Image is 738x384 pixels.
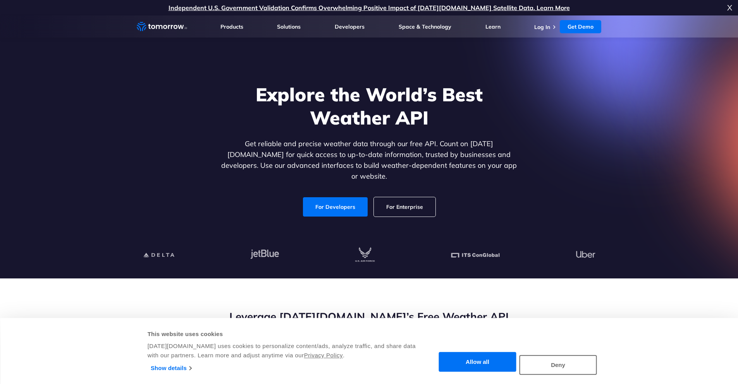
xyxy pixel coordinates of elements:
[137,21,187,32] a: Home link
[148,341,417,360] div: [DATE][DOMAIN_NAME] uses cookies to personalize content/ads, analyze traffic, and share data with...
[148,329,417,339] div: This website uses cookies
[220,83,519,129] h1: Explore the World’s Best Weather API
[303,197,368,217] a: For Developers
[534,24,550,31] a: Log In
[220,23,243,30] a: Products
[560,20,601,33] a: Get Demo
[485,23,501,30] a: Learn
[220,138,519,182] p: Get reliable and precise weather data through our free API. Count on [DATE][DOMAIN_NAME] for quic...
[277,23,301,30] a: Solutions
[137,309,602,324] h2: Leverage [DATE][DOMAIN_NAME]’s Free Weather API
[151,362,191,374] a: Show details
[169,4,570,12] a: Independent U.S. Government Validation Confirms Overwhelming Positive Impact of [DATE][DOMAIN_NAM...
[520,355,597,375] button: Deny
[399,23,451,30] a: Space & Technology
[439,352,516,372] button: Allow all
[335,23,365,30] a: Developers
[304,352,343,358] a: Privacy Policy
[374,197,435,217] a: For Enterprise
